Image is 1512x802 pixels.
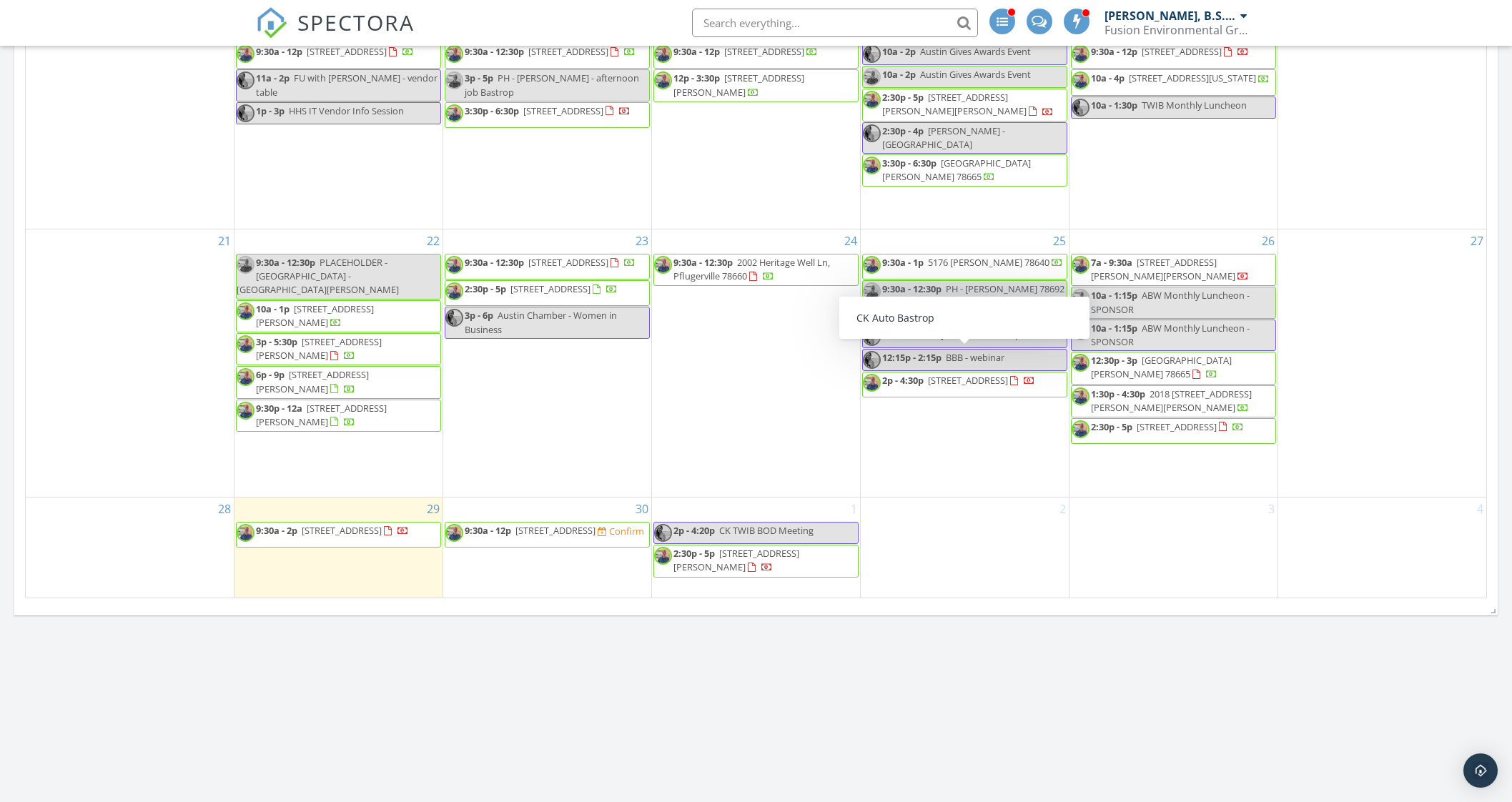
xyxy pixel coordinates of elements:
[236,333,441,365] a: 3p - 5:30p [STREET_ADDRESS][PERSON_NAME]
[237,302,255,320] img: 3151fd5c336d4395825cdcf968e1754e.jpeg
[215,497,234,520] a: Go to September 28, 2025
[882,351,942,364] span: 12:15p - 2:15p
[673,524,715,537] span: 2p - 4:20p
[1072,322,1089,340] img: ck_beach_pic.png
[445,256,463,274] img: 3151fd5c336d4395825cdcf968e1754e.jpeg
[654,524,672,542] img: ck_beach_pic.png
[673,45,720,58] span: 9:30a - 12p
[289,104,404,117] span: HHS IT Vendor Info Session
[443,497,652,598] td: Go to September 30, 2025
[882,124,1005,151] span: [PERSON_NAME] - [GEOGRAPHIC_DATA]
[1071,418,1276,444] a: 2:30p - 5p [STREET_ADDRESS]
[946,282,1064,295] span: PH - [PERSON_NAME] 78692
[26,229,234,497] td: Go to September 21, 2025
[653,69,859,102] a: 12p - 3:30p [STREET_ADDRESS][PERSON_NAME]
[465,309,617,335] span: Austin Chamber - Women in Business
[237,104,255,122] img: ck_beach_pic.png
[256,19,415,49] a: SPECTORA
[673,71,720,84] span: 12p - 3:30p
[673,256,830,282] a: 9:30a - 12:30p 2002 Heritage Well Ln, Pflugerville 78660
[237,335,255,353] img: 3151fd5c336d4395825cdcf968e1754e.jpeg
[1071,254,1276,286] a: 7a - 9:30a [STREET_ADDRESS][PERSON_NAME][PERSON_NAME]
[862,254,1067,279] a: 9:30a - 1p 5176 [PERSON_NAME] 78640
[863,124,881,142] img: ck_beach_pic.png
[1278,497,1486,598] td: Go to October 4, 2025
[841,229,860,252] a: Go to September 24, 2025
[633,229,651,252] a: Go to September 23, 2025
[653,254,859,286] a: 9:30a - 12:30p 2002 Heritage Well Ln, Pflugerville 78660
[882,91,1027,117] span: [STREET_ADDRESS][PERSON_NAME][PERSON_NAME]
[654,45,672,63] img: 3151fd5c336d4395825cdcf968e1754e.jpeg
[445,309,463,327] img: ck_beach_pic.png
[1071,43,1276,69] a: 9:30a - 12p [STREET_ADDRESS]
[862,89,1067,121] a: 2:30p - 5p [STREET_ADDRESS][PERSON_NAME][PERSON_NAME]
[236,43,441,69] a: 9:30a - 12p [STREET_ADDRESS]
[1265,497,1278,520] a: Go to October 3, 2025
[1468,229,1486,252] a: Go to September 27, 2025
[863,374,881,392] img: 3151fd5c336d4395825cdcf968e1754e.jpeg
[860,497,1069,598] td: Go to October 2, 2025
[256,524,297,537] span: 9:30a - 2p
[465,309,493,322] span: 3p - 6p
[882,124,924,137] span: 2:30p - 4p
[863,351,881,369] img: ck_beach_pic.png
[256,524,409,537] a: 9:30a - 2p [STREET_ADDRESS]
[925,305,1023,318] span: MBC Renewal Due 10/2
[445,280,650,306] a: 2:30p - 5p [STREET_ADDRESS]
[256,7,287,39] img: The Best Home Inspection Software - Spectora
[654,256,672,274] img: 3151fd5c336d4395825cdcf968e1754e.jpeg
[256,335,382,362] span: [STREET_ADDRESS][PERSON_NAME]
[863,68,881,86] img: 3151fd5c336d4395825cdcf968e1754e.jpeg
[882,91,1054,117] a: 2:30p - 5p [STREET_ADDRESS][PERSON_NAME][PERSON_NAME]
[236,300,441,332] a: 10a - 1p [STREET_ADDRESS][PERSON_NAME]
[445,102,650,128] a: 3:30p - 6:30p [STREET_ADDRESS]
[236,366,441,398] a: 6p - 9p [STREET_ADDRESS][PERSON_NAME]
[951,328,1021,341] span: CK Auto Bastrop
[443,229,652,497] td: Go to September 23, 2025
[862,372,1067,397] a: 2p - 4:30p [STREET_ADDRESS]
[445,45,463,63] img: 3151fd5c336d4395825cdcf968e1754e.jpeg
[465,45,636,58] a: 9:30a - 12:30p [STREET_ADDRESS]
[1278,229,1486,497] td: Go to September 27, 2025
[26,497,234,598] td: Go to September 28, 2025
[256,402,302,415] span: 9:30p - 12a
[863,91,881,109] img: 3151fd5c336d4395825cdcf968e1754e.jpeg
[882,157,937,169] span: 3:30p - 6:30p
[633,497,651,520] a: Go to September 30, 2025
[1069,229,1278,497] td: Go to September 26, 2025
[297,7,415,37] span: SPECTORA
[1091,71,1270,84] a: 10a - 4p [STREET_ADDRESS][US_STATE]
[256,368,369,395] a: 6p - 9p [STREET_ADDRESS][PERSON_NAME]
[598,525,644,538] a: Confirm
[1057,497,1069,520] a: Go to October 2, 2025
[882,282,942,295] span: 9:30a - 12:30p
[515,524,596,537] span: [STREET_ADDRESS]
[465,45,524,58] span: 9:30a - 12:30p
[653,43,859,69] a: 9:30a - 12p [STREET_ADDRESS]
[673,256,733,269] span: 9:30a - 12:30p
[862,154,1067,187] a: 3:30p - 6:30p [GEOGRAPHIC_DATA][PERSON_NAME] 78665
[256,302,374,329] a: 10a - 1p [STREET_ADDRESS][PERSON_NAME]
[1091,387,1145,400] span: 1:30p - 4:30p
[1091,354,1137,367] span: 12:30p - 3p
[882,157,1031,183] a: 3:30p - 6:30p [GEOGRAPHIC_DATA][PERSON_NAME] 78665
[256,368,369,395] span: [STREET_ADDRESS][PERSON_NAME]
[673,547,799,573] span: [STREET_ADDRESS][PERSON_NAME]
[946,351,1004,364] span: BBB - webinar
[256,71,438,98] span: FU with [PERSON_NAME] - vendor table
[860,19,1069,229] td: Go to September 18, 2025
[445,43,650,69] a: 9:30a - 12:30p [STREET_ADDRESS]
[443,19,652,229] td: Go to September 16, 2025
[528,256,608,269] span: [STREET_ADDRESS]
[445,71,463,89] img: 3151fd5c336d4395825cdcf968e1754e.jpeg
[920,68,1031,81] span: Austin Gives Awards Event
[528,45,608,58] span: [STREET_ADDRESS]
[256,335,297,348] span: 3p - 5:30p
[653,545,859,577] a: 2:30p - 5p [STREET_ADDRESS][PERSON_NAME]
[1072,354,1089,372] img: 3151fd5c336d4395825cdcf968e1754e.jpeg
[882,157,1031,183] span: [GEOGRAPHIC_DATA][PERSON_NAME] 78665
[882,256,1063,269] a: 9:30a - 1p 5176 [PERSON_NAME] 78640
[465,104,631,117] a: 3:30p - 6:30p [STREET_ADDRESS]
[256,104,285,117] span: 1p - 3p
[445,522,650,548] a: 9:30a - 12p [STREET_ADDRESS] Confirm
